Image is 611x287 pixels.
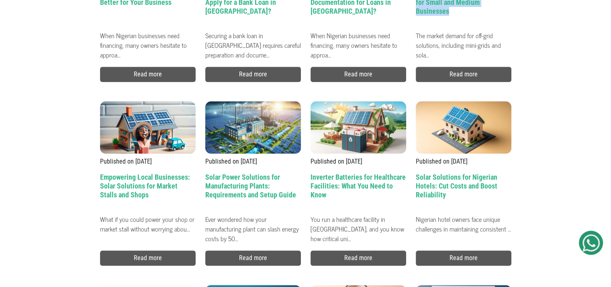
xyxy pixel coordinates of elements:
img: Get Started On Earthbond Via Whatsapp [582,234,600,252]
a: Read more [311,67,406,82]
p: Published on [DATE] [311,157,406,166]
p: Ever wondered how your manufacturing plant can slash energy costs by 50… [205,211,301,231]
a: Published on [DATE] Solar Solutions for Nigerian Hotels: Cut Costs and Boost Reliability Nigerian... [416,101,511,231]
h2: Empowering Local Businesses: Solar Solutions for Market Stalls and Shops [100,173,196,211]
h2: Inverter Batteries for Healthcare Facilities: What You Need to Know [311,173,406,211]
p: Published on [DATE] [100,157,196,166]
h2: Solar Solutions for Nigerian Hotels: Cut Costs and Boost Reliability [416,173,511,211]
p: Published on [DATE] [205,157,301,166]
a: Read more [416,67,511,82]
p: Securing a bank loan in [GEOGRAPHIC_DATA] requires careful preparation and docume… [205,27,301,47]
p: When Nigerian businesses need financing, many owners hesitate to approa… [100,27,196,47]
a: Published on [DATE] Inverter Batteries for Healthcare Facilities: What You Need to Know You run a... [311,101,406,231]
h2: Solar Power Solutions for Manufacturing Plants: Requirements and Setup Guide [205,173,301,211]
p: When Nigerian businesses need financing, many owners hesitate to approa… [311,27,406,47]
a: Published on [DATE] Solar Power Solutions for Manufacturing Plants: Requirements and Setup Guide ... [205,101,301,231]
a: Read more [100,250,196,266]
p: The market demand for off-grid solutions, including mini-grids and sola… [416,27,511,47]
p: What if you could power your shop or market stall without worrying abou… [100,211,196,231]
a: Read more [205,250,301,266]
a: Published on [DATE] Empowering Local Businesses: Solar Solutions for Market Stalls and Shops What... [100,101,196,231]
p: Published on [DATE] [416,157,511,166]
p: You run a healthcare facility in [GEOGRAPHIC_DATA], and you know how critical uni… [311,211,406,231]
p: Nigerian hotel owners face unique challenges in maintaining consistent … [416,211,511,231]
a: Read more [416,250,511,266]
a: Read more [100,67,196,82]
a: Read more [205,67,301,82]
a: Read more [311,250,406,266]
